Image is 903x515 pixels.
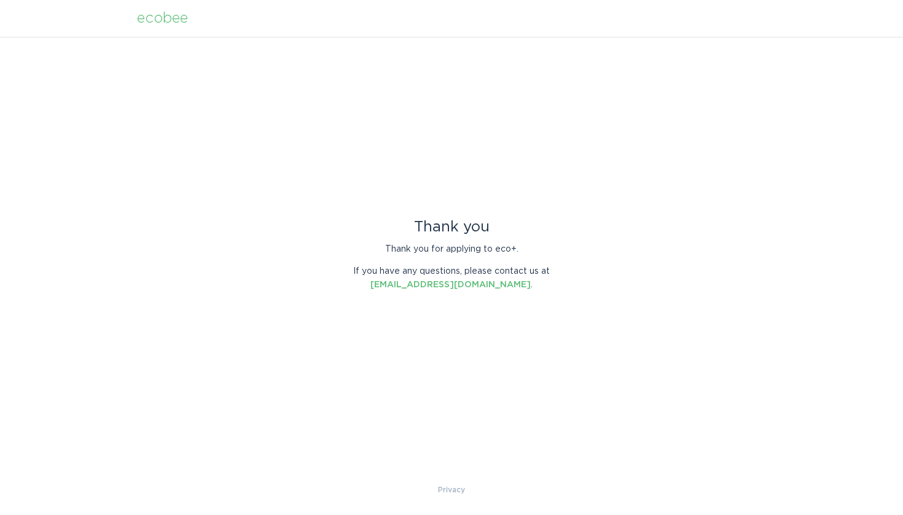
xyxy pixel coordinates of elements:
[344,265,559,292] p: If you have any questions, please contact us at .
[370,281,531,289] a: [EMAIL_ADDRESS][DOMAIN_NAME]
[344,242,559,256] p: Thank you for applying to eco+.
[137,12,188,25] div: ecobee
[438,483,465,497] a: Privacy Policy & Terms of Use
[344,220,559,234] div: Thank you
